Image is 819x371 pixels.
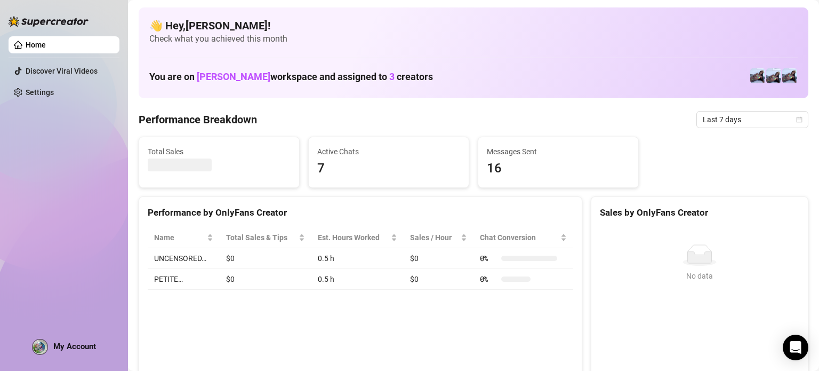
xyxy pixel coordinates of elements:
img: PETITE [782,68,797,83]
span: 0 % [480,252,497,264]
span: Check what you achieved this month [149,33,798,45]
h4: Performance Breakdown [139,112,257,127]
td: $0 [220,248,311,269]
span: Name [154,232,205,243]
span: My Account [53,342,96,351]
span: 7 [317,159,460,179]
img: ACg8ocKUyZtoWC_r5EHMPunVTBF4UI0cfDfFSAP--ITK8zKTHeIO1piI=s96-c [33,340,47,354]
div: Sales by OnlyFans Creator [600,206,799,220]
img: 19 [750,68,765,83]
td: 0.5 h [311,248,404,269]
th: Name [148,227,220,248]
td: $0 [404,269,473,290]
td: 0.5 h [311,269,404,290]
div: Est. Hours Worked [318,232,389,243]
td: $0 [220,269,311,290]
th: Total Sales & Tips [220,227,311,248]
span: Total Sales & Tips [226,232,296,243]
span: 3 [389,71,395,82]
span: Sales / Hour [410,232,459,243]
a: Settings [26,88,54,97]
span: [PERSON_NAME] [197,71,270,82]
h4: 👋 Hey, [PERSON_NAME] ! [149,18,798,33]
span: Active Chats [317,146,460,157]
th: Sales / Hour [404,227,473,248]
img: logo-BBDzfeDw.svg [9,16,89,27]
span: Last 7 days [703,112,802,128]
a: Home [26,41,46,49]
div: No data [604,270,795,282]
span: 16 [487,159,630,179]
td: PETITE… [148,269,220,290]
td: $0 [404,248,473,269]
span: 0 % [480,273,497,285]
div: Open Intercom Messenger [783,335,808,360]
h1: You are on workspace and assigned to creators [149,71,433,83]
a: Discover Viral Videos [26,67,98,75]
span: Messages Sent [487,146,630,157]
span: Chat Conversion [480,232,558,243]
td: UNCENSORED… [148,248,220,269]
span: calendar [796,116,802,123]
span: Total Sales [148,146,291,157]
div: Performance by OnlyFans Creator [148,206,573,220]
img: UNCENSORED [766,68,781,83]
th: Chat Conversion [473,227,573,248]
